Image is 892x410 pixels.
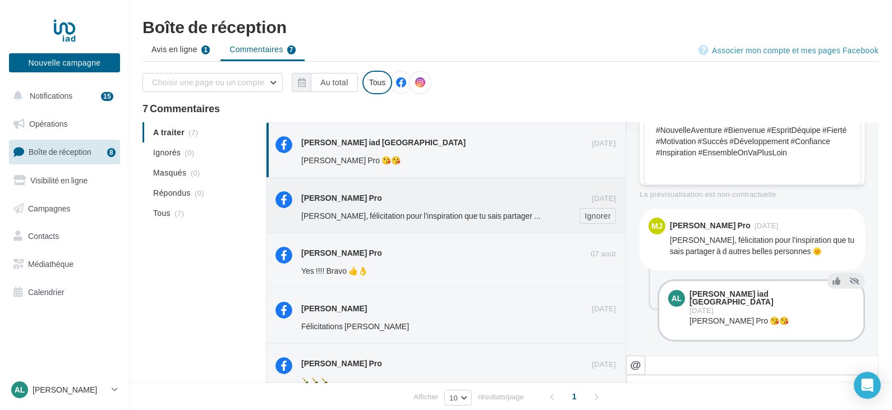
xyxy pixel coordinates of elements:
[301,321,409,331] span: Félicitations [PERSON_NAME]
[651,220,662,232] span: mJ
[151,44,197,55] span: Avis en ligne
[478,391,524,402] span: résultats/page
[101,92,113,101] div: 15
[640,185,865,200] div: La prévisualisation est non-contractuelle
[142,18,879,35] div: Boîte de réception
[292,73,357,92] button: Au total
[413,391,438,402] span: Afficher
[15,384,25,395] span: Al
[698,44,879,57] a: Associer mon compte et mes pages Facebook
[7,197,122,220] a: Campagnes
[7,84,118,108] button: Notifications 15
[311,73,357,92] button: Au total
[7,252,122,276] a: Médiathèque
[185,148,195,157] span: (0)
[301,211,640,220] span: [PERSON_NAME], félicitation pour l'inspiration que tu sais partager à d autres belles personnes 🌞
[28,231,59,241] span: Contacts
[28,203,71,213] span: Campagnes
[755,222,779,229] span: [DATE]
[626,356,645,375] button: @
[301,155,401,165] span: [PERSON_NAME] Pro 😘😘
[565,388,583,406] span: 1
[689,307,714,314] span: [DATE]
[592,304,616,314] span: [DATE]
[30,91,72,100] span: Notifications
[301,303,367,314] div: [PERSON_NAME]
[33,384,107,395] p: [PERSON_NAME]
[153,208,171,219] span: Tous
[28,287,65,297] span: Calendrier
[142,103,879,113] div: 7 Commentaires
[672,293,682,304] span: Al
[670,234,856,257] div: [PERSON_NAME], félicitation pour l'inspiration que tu sais partager à d autres belles personnes 🌞
[7,169,122,192] a: Visibilité en ligne
[592,139,616,149] span: [DATE]
[592,194,616,204] span: [DATE]
[191,168,200,177] span: (0)
[580,208,616,224] button: Ignorer
[142,73,283,92] button: Choisir une page ou un compte
[7,140,122,164] a: Boîte de réception8
[30,176,88,185] span: Visibilité en ligne
[301,376,330,386] span: 🍾🍾🍾
[28,259,73,269] span: Médiathèque
[689,315,854,326] div: [PERSON_NAME] Pro 😘😘
[195,188,204,197] span: (0)
[9,379,120,400] a: Al [PERSON_NAME]
[362,71,393,94] div: Tous
[591,249,616,259] span: 07 août
[449,393,458,402] span: 10
[153,187,191,199] span: Répondus
[153,167,186,178] span: Masqués
[7,280,122,304] a: Calendrier
[670,222,751,229] div: [PERSON_NAME] Pro
[301,358,382,369] div: [PERSON_NAME] Pro
[592,360,616,370] span: [DATE]
[201,45,210,54] div: 1
[152,77,264,87] span: Choisir une page ou un compte
[9,53,120,72] button: Nouvelle campagne
[29,147,91,156] span: Boîte de réception
[301,192,382,204] div: [PERSON_NAME] Pro
[630,360,641,370] i: @
[153,147,181,158] span: Ignorés
[854,372,881,399] div: Open Intercom Messenger
[107,148,116,157] div: 8
[7,224,122,248] a: Contacts
[29,119,67,128] span: Opérations
[301,266,367,275] span: Yes !!!! Bravo 👍👌
[689,290,852,306] div: [PERSON_NAME] iad [GEOGRAPHIC_DATA]
[301,137,466,148] div: [PERSON_NAME] iad [GEOGRAPHIC_DATA]
[7,112,122,136] a: Opérations
[444,390,472,406] button: 10
[301,247,382,259] div: [PERSON_NAME] Pro
[174,209,184,218] span: (7)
